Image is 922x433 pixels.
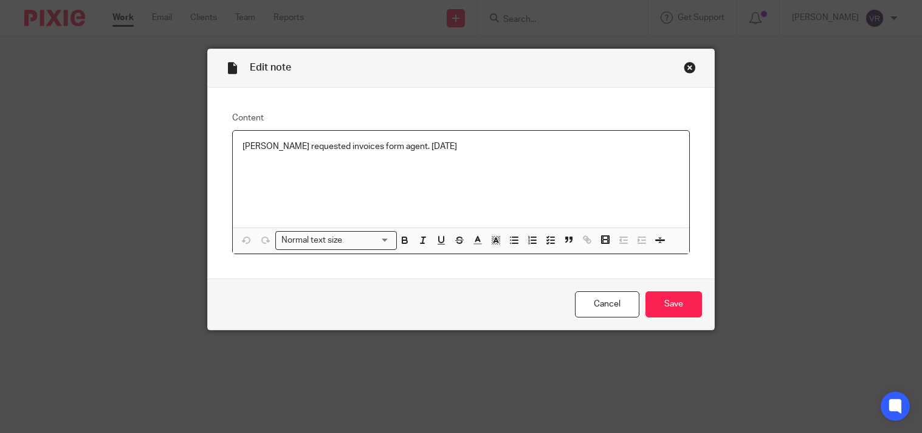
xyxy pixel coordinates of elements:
div: Search for option [275,231,397,250]
input: Search for option [346,234,390,247]
input: Save [645,291,702,317]
a: Cancel [575,291,639,317]
span: Edit note [250,63,291,72]
span: Normal text size [278,234,345,247]
label: Content [232,112,689,124]
div: Close this dialog window [684,61,696,74]
p: [PERSON_NAME] requested invoices form agent. [DATE] [243,140,679,153]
